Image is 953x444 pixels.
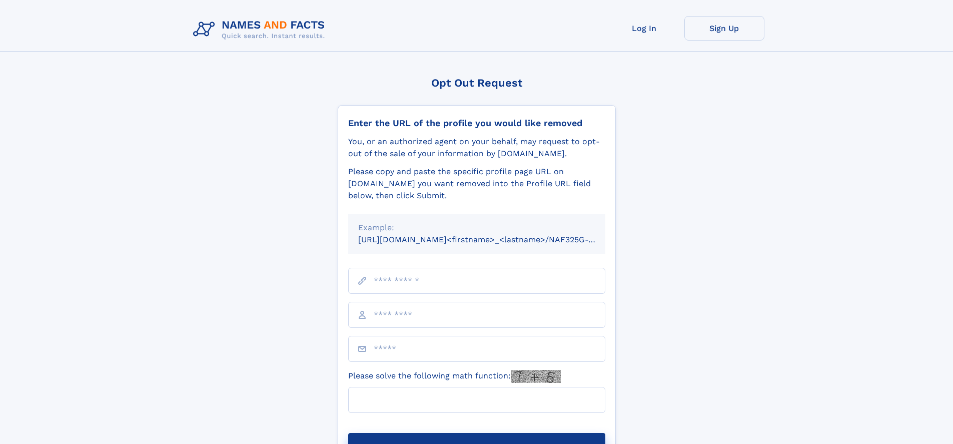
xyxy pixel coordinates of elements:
[684,16,764,41] a: Sign Up
[338,77,616,89] div: Opt Out Request
[189,16,333,43] img: Logo Names and Facts
[348,370,561,383] label: Please solve the following math function:
[348,136,605,160] div: You, or an authorized agent on your behalf, may request to opt-out of the sale of your informatio...
[358,235,624,244] small: [URL][DOMAIN_NAME]<firstname>_<lastname>/NAF325G-xxxxxxxx
[358,222,595,234] div: Example:
[348,166,605,202] div: Please copy and paste the specific profile page URL on [DOMAIN_NAME] you want removed into the Pr...
[604,16,684,41] a: Log In
[348,118,605,129] div: Enter the URL of the profile you would like removed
